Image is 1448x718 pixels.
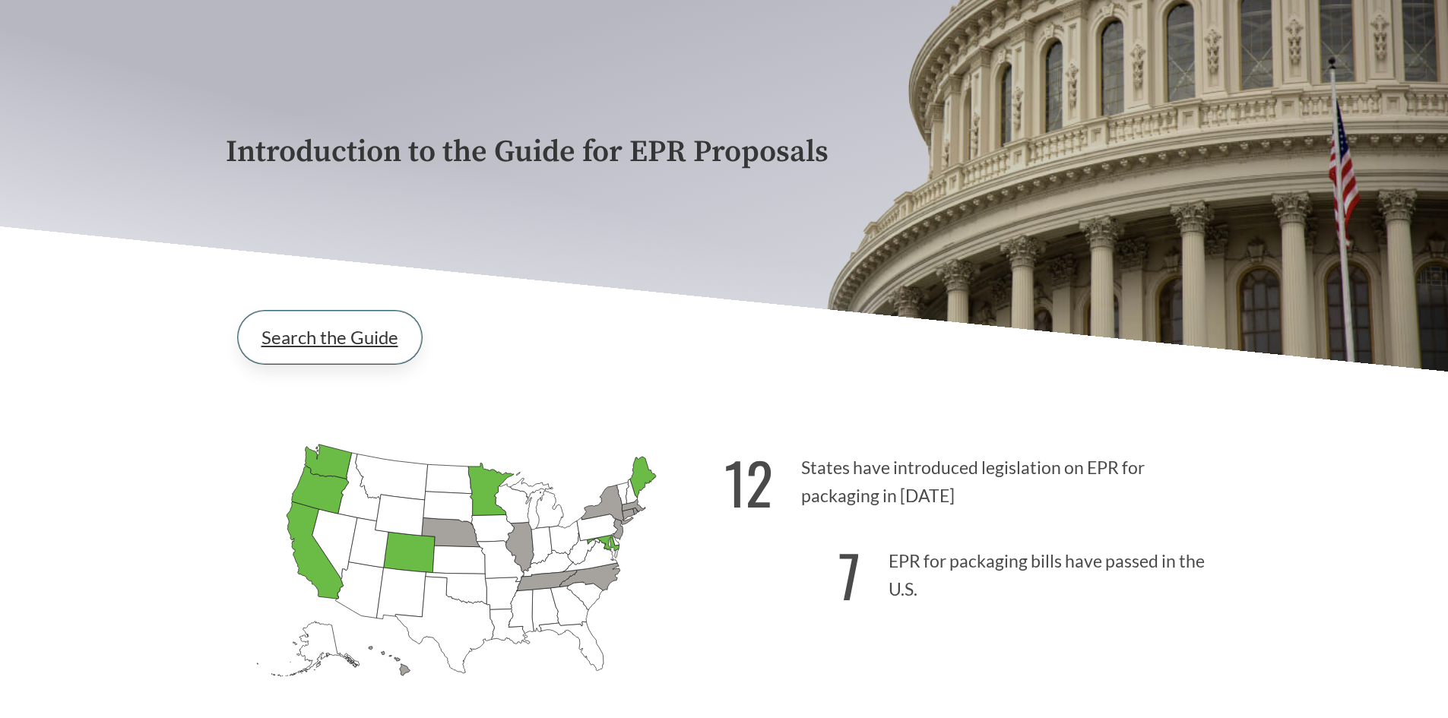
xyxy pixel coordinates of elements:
[238,311,422,364] a: Search the Guide
[724,440,773,524] strong: 12
[838,533,860,617] strong: 7
[724,524,1223,618] p: EPR for packaging bills have passed in the U.S.
[724,431,1223,524] p: States have introduced legislation on EPR for packaging in [DATE]
[226,135,1223,169] p: Introduction to the Guide for EPR Proposals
